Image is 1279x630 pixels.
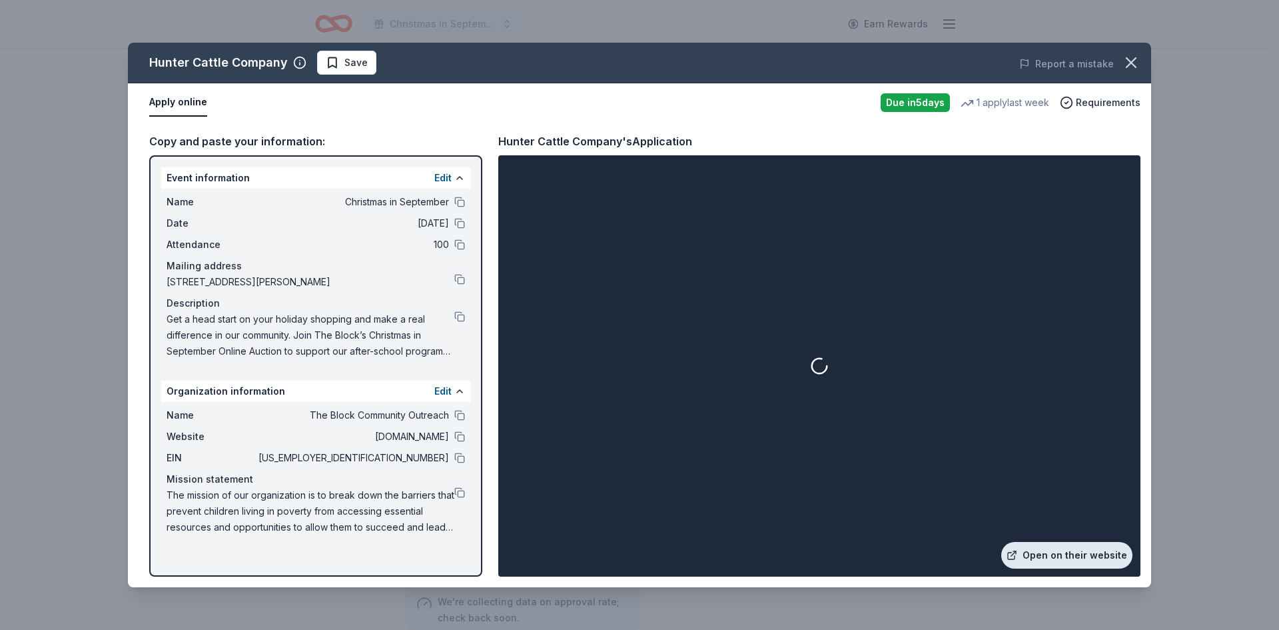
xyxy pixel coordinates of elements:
div: Event information [161,167,470,189]
span: EIN [167,450,256,466]
span: Attendance [167,237,256,253]
div: Due in 5 days [881,93,950,112]
span: The mission of our organization is to break down the barriers that prevent children living in pov... [167,487,454,535]
span: Name [167,194,256,210]
div: Hunter Cattle Company's Application [498,133,692,150]
button: Save [317,51,376,75]
span: [DOMAIN_NAME] [256,429,449,445]
span: The Block Community Outreach [256,407,449,423]
button: Apply online [149,89,207,117]
span: [DATE] [256,215,449,231]
button: Edit [434,170,452,186]
span: Name [167,407,256,423]
span: Christmas in September [256,194,449,210]
span: Get a head start on your holiday shopping and make a real difference in our community. Join The B... [167,311,454,359]
div: Mailing address [167,258,465,274]
button: Requirements [1060,95,1140,111]
span: Website [167,429,256,445]
a: Open on their website [1001,542,1132,569]
span: [US_EMPLOYER_IDENTIFICATION_NUMBER] [256,450,449,466]
span: Requirements [1076,95,1140,111]
span: 100 [256,237,449,253]
div: Description [167,295,465,311]
span: [STREET_ADDRESS][PERSON_NAME] [167,274,454,290]
span: Save [344,55,368,71]
div: Organization information [161,381,470,402]
span: Date [167,215,256,231]
div: Mission statement [167,471,465,487]
div: Copy and paste your information: [149,133,482,150]
button: Report a mistake [1019,56,1114,72]
button: Edit [434,383,452,399]
div: Hunter Cattle Company [149,52,288,73]
div: 1 apply last week [961,95,1049,111]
